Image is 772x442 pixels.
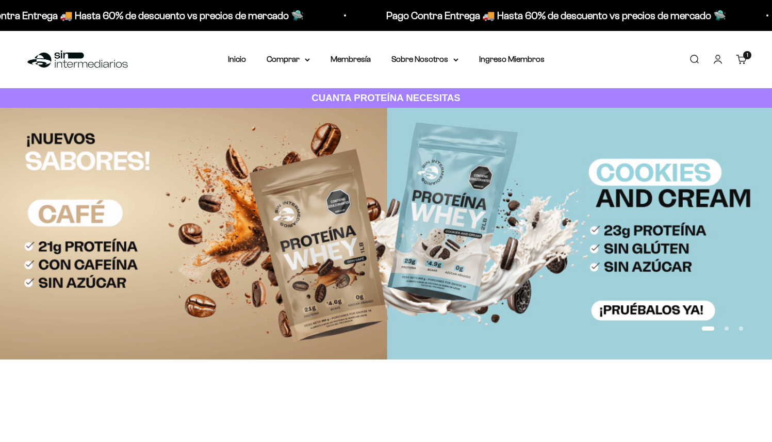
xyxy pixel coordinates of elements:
p: Pago Contra Entrega 🚚 Hasta 60% de descuento vs precios de mercado 🛸 [300,7,640,24]
summary: Comprar [267,53,310,66]
a: Ingreso Miembros [479,55,545,63]
summary: Sobre Nosotros [391,53,458,66]
strong: CUANTA PROTEÍNA NECESITAS [311,92,461,103]
span: 1 [747,53,748,58]
a: Membresía [331,55,371,63]
a: Inicio [228,55,246,63]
